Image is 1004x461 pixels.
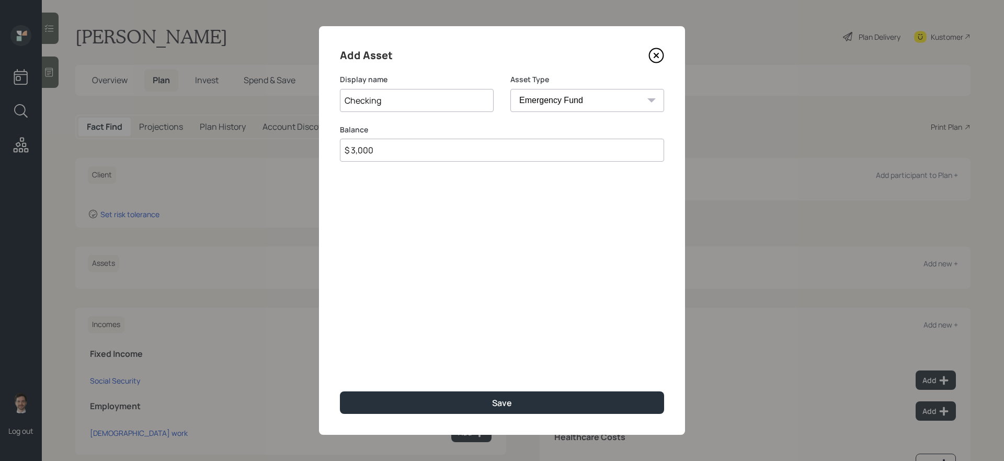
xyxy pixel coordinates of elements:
[340,47,393,64] h4: Add Asset
[340,125,664,135] label: Balance
[340,74,494,85] label: Display name
[492,397,512,409] div: Save
[510,74,664,85] label: Asset Type
[340,391,664,414] button: Save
